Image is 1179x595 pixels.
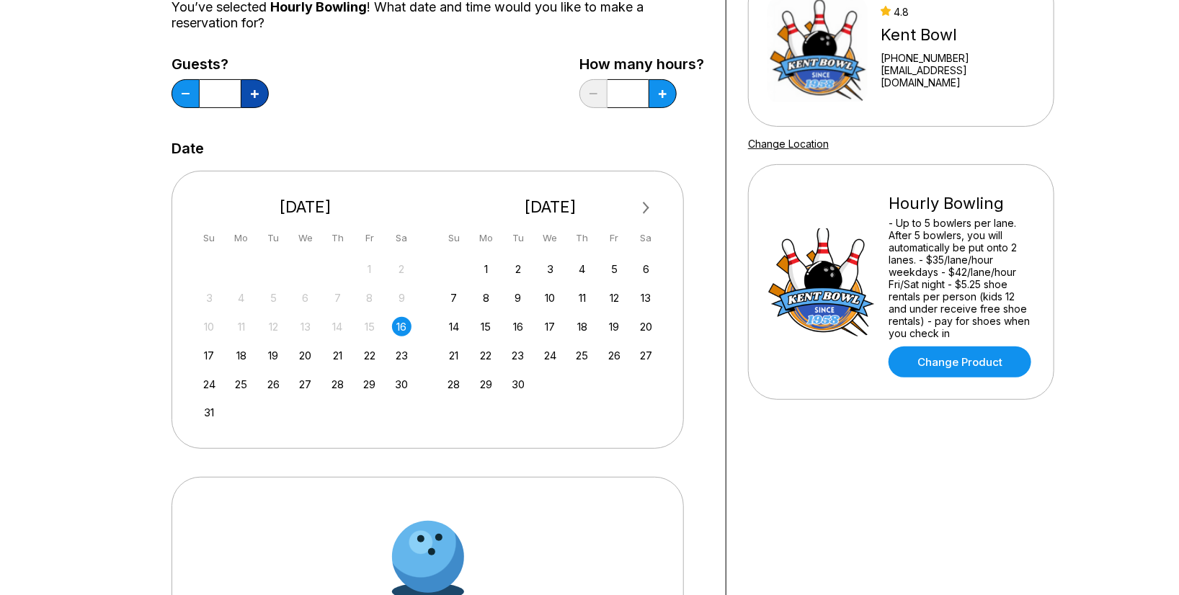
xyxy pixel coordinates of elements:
div: Choose Monday, September 8th, 2025 [476,288,496,308]
div: Choose Wednesday, August 20th, 2025 [295,346,315,365]
div: Choose Wednesday, September 17th, 2025 [540,317,560,336]
div: Choose Wednesday, September 10th, 2025 [540,288,560,308]
div: Not available Tuesday, August 5th, 2025 [264,288,283,308]
div: Not available Sunday, August 3rd, 2025 [200,288,219,308]
div: Choose Wednesday, September 3rd, 2025 [540,259,560,279]
div: Choose Thursday, August 28th, 2025 [328,375,347,394]
div: Choose Sunday, August 31st, 2025 [200,403,219,422]
div: Choose Tuesday, September 30th, 2025 [508,375,528,394]
div: Choose Sunday, August 24th, 2025 [200,375,219,394]
div: Sa [392,228,411,248]
div: Choose Wednesday, September 24th, 2025 [540,346,560,365]
div: Th [328,228,347,248]
a: [EMAIL_ADDRESS][DOMAIN_NAME] [881,64,1035,89]
div: Choose Friday, August 29th, 2025 [360,375,379,394]
div: Choose Sunday, September 7th, 2025 [444,288,463,308]
div: Choose Monday, August 18th, 2025 [231,346,251,365]
div: Choose Saturday, August 16th, 2025 [392,317,411,336]
div: Choose Saturday, September 27th, 2025 [636,346,656,365]
div: Choose Tuesday, August 19th, 2025 [264,346,283,365]
div: Su [200,228,219,248]
div: [PHONE_NUMBER] [881,52,1035,64]
div: Choose Thursday, September 25th, 2025 [572,346,592,365]
label: Date [172,140,204,156]
div: month 2025-08 [197,258,414,423]
div: Th [572,228,592,248]
div: Choose Saturday, September 13th, 2025 [636,288,656,308]
div: Choose Sunday, September 21st, 2025 [444,346,463,365]
div: We [295,228,315,248]
div: Not available Wednesday, August 13th, 2025 [295,317,315,336]
div: Choose Friday, September 12th, 2025 [605,288,624,308]
img: Hourly Bowling [768,228,876,336]
div: Not available Saturday, August 2nd, 2025 [392,259,411,279]
a: Change Location [748,138,829,150]
button: Next Month [635,197,658,220]
div: Not available Thursday, August 14th, 2025 [328,317,347,336]
div: Choose Tuesday, September 16th, 2025 [508,317,528,336]
div: Choose Tuesday, September 23rd, 2025 [508,346,528,365]
label: Guests? [172,56,269,72]
div: Choose Monday, September 1st, 2025 [476,259,496,279]
div: Not available Monday, August 11th, 2025 [231,317,251,336]
div: Choose Saturday, September 6th, 2025 [636,259,656,279]
div: Choose Monday, September 22nd, 2025 [476,346,496,365]
div: Choose Thursday, August 21st, 2025 [328,346,347,365]
div: Mo [231,228,251,248]
div: Not available Friday, August 15th, 2025 [360,317,379,336]
div: Choose Friday, September 26th, 2025 [605,346,624,365]
div: We [540,228,560,248]
div: Not available Sunday, August 10th, 2025 [200,317,219,336]
div: Choose Friday, September 5th, 2025 [605,259,624,279]
div: Choose Thursday, September 11th, 2025 [572,288,592,308]
div: Choose Thursday, September 4th, 2025 [572,259,592,279]
div: [DATE] [194,197,417,217]
div: Choose Saturday, August 30th, 2025 [392,375,411,394]
div: Hourly Bowling [889,194,1035,213]
div: - Up to 5 bowlers per lane. After 5 bowlers, you will automatically be put onto 2 lanes. - $35/la... [889,217,1035,339]
div: Choose Friday, August 22nd, 2025 [360,346,379,365]
div: Not available Tuesday, August 12th, 2025 [264,317,283,336]
div: Choose Tuesday, September 2nd, 2025 [508,259,528,279]
div: Not available Monday, August 4th, 2025 [231,288,251,308]
div: Choose Thursday, September 18th, 2025 [572,317,592,336]
div: Choose Sunday, September 14th, 2025 [444,317,463,336]
div: Not available Friday, August 1st, 2025 [360,259,379,279]
div: [DATE] [439,197,662,217]
div: Tu [264,228,283,248]
div: Sa [636,228,656,248]
div: Choose Sunday, September 28th, 2025 [444,375,463,394]
div: Choose Tuesday, August 26th, 2025 [264,375,283,394]
div: Fr [605,228,624,248]
div: Tu [508,228,528,248]
label: How many hours? [579,56,704,72]
div: Not available Saturday, August 9th, 2025 [392,288,411,308]
div: Kent Bowl [881,25,1035,45]
div: Choose Tuesday, September 9th, 2025 [508,288,528,308]
div: Choose Saturday, September 20th, 2025 [636,317,656,336]
div: Not available Friday, August 8th, 2025 [360,288,379,308]
div: Choose Monday, September 29th, 2025 [476,375,496,394]
div: Choose Friday, September 19th, 2025 [605,317,624,336]
div: Mo [476,228,496,248]
div: 4.8 [881,6,1035,18]
div: Choose Wednesday, August 27th, 2025 [295,375,315,394]
a: Change Product [889,346,1031,377]
div: Choose Saturday, August 23rd, 2025 [392,346,411,365]
div: Su [444,228,463,248]
div: Not available Wednesday, August 6th, 2025 [295,288,315,308]
div: Choose Sunday, August 17th, 2025 [200,346,219,365]
div: Fr [360,228,379,248]
div: Choose Monday, August 25th, 2025 [231,375,251,394]
div: month 2025-09 [442,258,659,394]
div: Not available Thursday, August 7th, 2025 [328,288,347,308]
div: Choose Monday, September 15th, 2025 [476,317,496,336]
